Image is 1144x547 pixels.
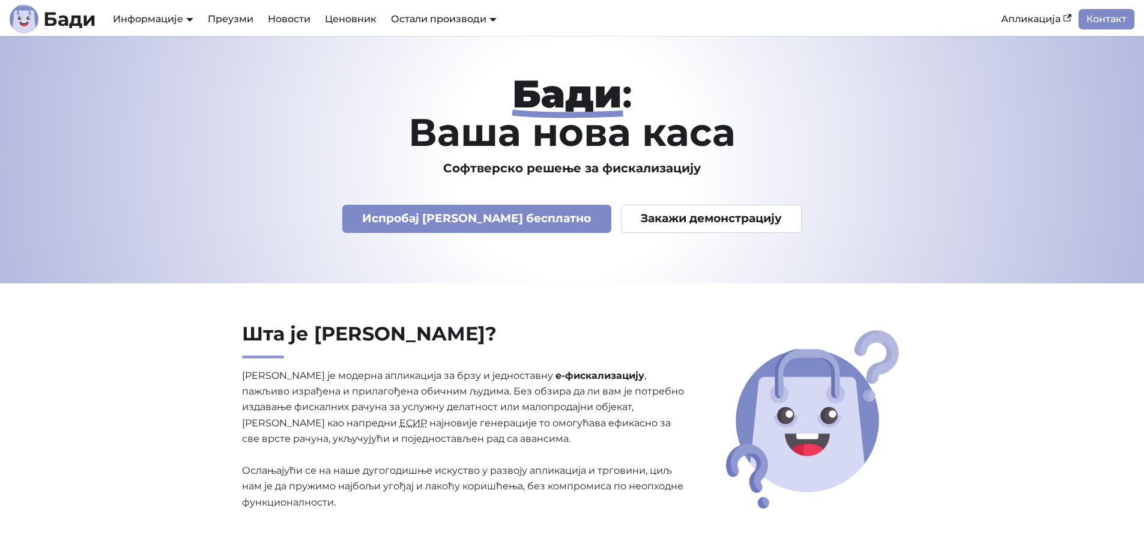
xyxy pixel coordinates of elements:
a: Информације [113,13,193,25]
a: Закажи демонстрацију [621,205,802,233]
h2: Шта је [PERSON_NAME]? [242,322,685,358]
a: Испробај [PERSON_NAME] бесплатно [342,205,611,233]
a: Контакт [1079,9,1134,29]
strong: Бади [512,70,622,117]
a: Остали производи [391,13,497,25]
b: Бади [43,10,96,29]
h1: : Ваша нова каса [186,74,959,151]
a: Преузми [201,9,261,29]
a: Ценовник [318,9,384,29]
h3: Софтверско решење за фискализацију [186,161,959,176]
a: Апликација [994,9,1079,29]
img: Лого [10,5,38,34]
strong: е-фискализацију [555,370,644,381]
img: Шта је Бади? [722,326,903,513]
p: [PERSON_NAME] је модерна апликација за брзу и једноставну , пажљиво израђена и прилагођена обични... [242,368,685,511]
a: ЛогоБади [10,5,96,34]
a: Новости [261,9,318,29]
abbr: Електронски систем за издавање рачуна [399,417,427,429]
